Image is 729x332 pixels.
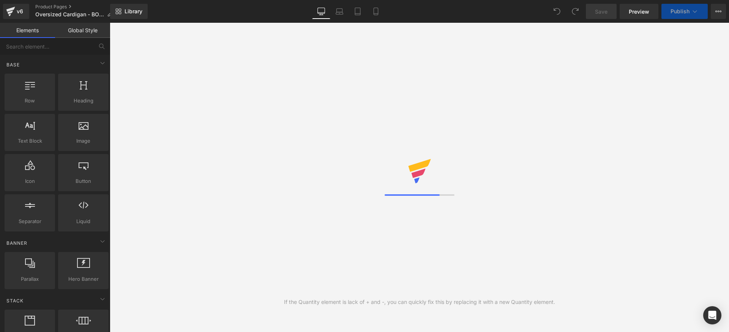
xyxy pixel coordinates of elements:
button: Undo [549,4,565,19]
button: Publish [661,4,708,19]
span: Button [60,177,106,185]
span: Separator [7,217,53,225]
span: Save [595,8,607,16]
span: Base [6,61,21,68]
span: Preview [629,8,649,16]
span: Parallax [7,275,53,283]
span: Heading [60,97,106,105]
a: New Library [110,4,148,19]
button: More [711,4,726,19]
div: v6 [15,6,25,16]
div: If the Quantity element is lack of + and -, you can quickly fix this by replacing it with a new Q... [284,298,555,306]
span: Text Block [7,137,53,145]
a: Mobile [367,4,385,19]
span: Row [7,97,53,105]
a: Desktop [312,4,330,19]
span: Stack [6,297,24,304]
a: Laptop [330,4,349,19]
span: Liquid [60,217,106,225]
a: Global Style [55,23,110,38]
span: Publish [671,8,690,14]
a: Preview [620,4,658,19]
a: Tablet [349,4,367,19]
span: Banner [6,239,28,247]
div: Open Intercom Messenger [703,306,721,324]
span: Icon [7,177,53,185]
a: Product Pages [35,4,118,10]
span: Hero Banner [60,275,106,283]
span: Oversized Cardigan - BOGO [35,11,104,17]
button: Redo [568,4,583,19]
span: Image [60,137,106,145]
span: Library [125,8,142,15]
a: v6 [3,4,29,19]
